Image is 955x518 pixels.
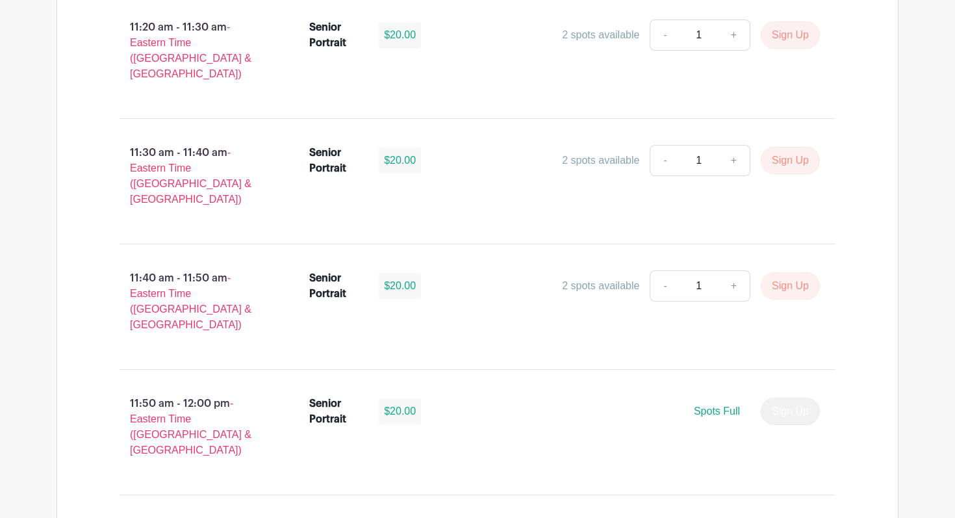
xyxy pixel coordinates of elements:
p: 11:40 am - 11:50 am [99,265,288,338]
p: 11:30 am - 11:40 am [99,140,288,213]
a: + [718,19,750,51]
button: Sign Up [761,272,820,300]
p: 11:50 am - 12:00 pm [99,391,288,463]
div: $20.00 [379,273,421,299]
button: Sign Up [761,147,820,174]
a: - [650,145,680,176]
div: Senior Portrait [309,145,364,176]
div: 2 spots available [562,27,639,43]
div: $20.00 [379,398,421,424]
span: - Eastern Time ([GEOGRAPHIC_DATA] & [GEOGRAPHIC_DATA]) [130,21,251,79]
div: $20.00 [379,22,421,48]
button: Sign Up [761,21,820,49]
div: 2 spots available [562,153,639,168]
div: Senior Portrait [309,19,364,51]
span: Spots Full [694,406,740,417]
div: Senior Portrait [309,270,364,302]
span: - Eastern Time ([GEOGRAPHIC_DATA] & [GEOGRAPHIC_DATA]) [130,272,251,330]
p: 11:20 am - 11:30 am [99,14,288,87]
span: - Eastern Time ([GEOGRAPHIC_DATA] & [GEOGRAPHIC_DATA]) [130,147,251,205]
a: + [718,270,750,302]
a: - [650,19,680,51]
a: + [718,145,750,176]
div: Senior Portrait [309,396,364,427]
div: 2 spots available [562,278,639,294]
span: - Eastern Time ([GEOGRAPHIC_DATA] & [GEOGRAPHIC_DATA]) [130,398,251,456]
a: - [650,270,680,302]
div: $20.00 [379,148,421,174]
